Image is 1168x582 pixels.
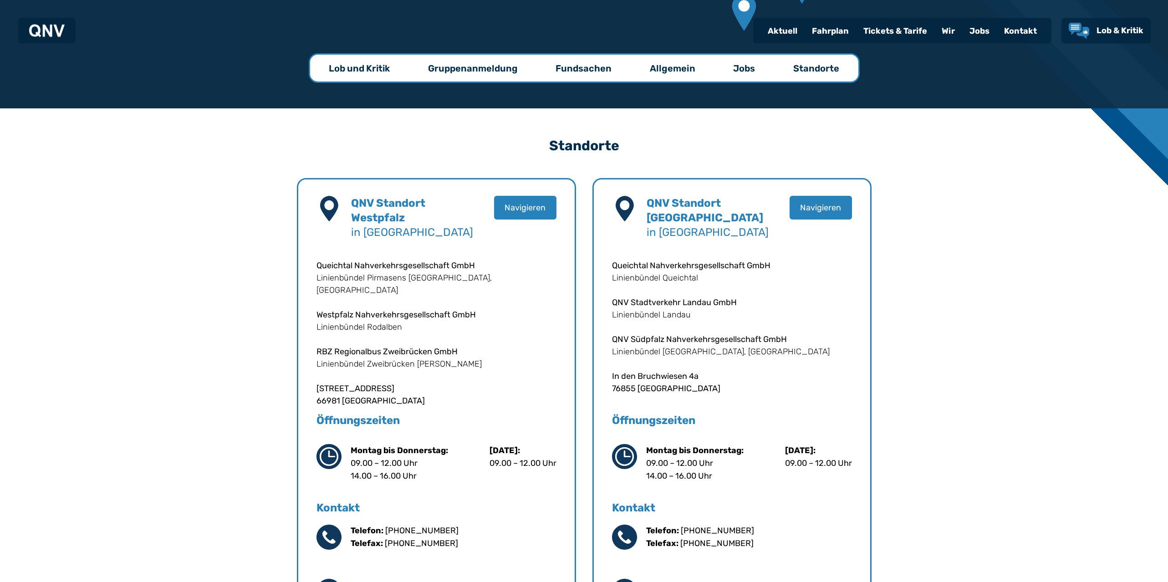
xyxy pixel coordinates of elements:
[632,55,714,82] a: Allgemein
[793,62,839,75] p: Standorte
[647,197,763,225] b: QNV Standort [GEOGRAPHIC_DATA]
[681,526,754,536] a: [PHONE_NUMBER]
[351,526,383,536] b: Telefon:
[612,414,852,428] h5: Öffnungszeiten
[316,272,556,297] p: Linienbündel Pirmasens [GEOGRAPHIC_DATA], [GEOGRAPHIC_DATA]
[790,196,852,220] button: Navigieren
[556,62,612,75] p: Fundsachen
[537,55,630,82] a: Fundsachen
[612,334,852,346] p: QNV Südpfalz Nahverkehrsgesellschaft GmbH
[785,457,852,470] p: 09.00 – 12.00 Uhr
[760,19,805,43] a: Aktuell
[715,55,773,82] a: Jobs
[29,25,65,37] img: QNV Logo
[1069,23,1143,39] a: Lob & Kritik
[646,444,744,457] p: Montag bis Donnerstag:
[612,371,852,395] p: In den Bruchwiesen 4a 76855 [GEOGRAPHIC_DATA]
[29,22,65,40] a: QNV Logo
[385,526,459,536] a: [PHONE_NUMBER]
[351,444,448,457] p: Montag bis Donnerstag:
[316,501,556,516] h5: Kontakt
[316,414,556,428] h5: Öffnungszeiten
[646,457,744,483] p: 09.00 – 12.00 Uhr 14.00 – 16.00 Uhr
[316,358,556,371] p: Linienbündel Zweibrücken [PERSON_NAME]
[311,55,408,82] a: Lob und Kritik
[775,55,857,82] a: Standorte
[351,197,425,225] b: QNV Standort Westpfalz
[316,322,556,334] p: Linienbündel Rodalben
[856,19,934,43] a: Tickets & Tarife
[351,196,473,240] h4: in [GEOGRAPHIC_DATA]
[805,19,856,43] a: Fahrplan
[316,346,556,358] p: RBZ Regionalbus Zweibrücken GmbH
[351,539,383,549] b: Telefax:
[997,19,1044,43] a: Kontakt
[962,19,997,43] a: Jobs
[612,346,852,358] p: Linienbündel [GEOGRAPHIC_DATA], [GEOGRAPHIC_DATA]
[428,62,518,75] p: Gruppenanmeldung
[733,62,755,75] p: Jobs
[646,539,678,549] b: Telefax:
[612,297,852,309] p: QNV Stadtverkehr Landau GmbH
[297,130,872,162] h3: Standorte
[490,457,556,470] p: 09.00 – 12.00 Uhr
[351,457,448,483] p: 09.00 – 12.00 Uhr 14.00 – 16.00 Uhr
[410,55,536,82] a: Gruppenanmeldung
[316,260,556,272] p: Queichtal Nahverkehrsgesellschaft GmbH
[1097,26,1143,36] span: Lob & Kritik
[650,62,695,75] p: Allgemein
[612,260,852,272] p: Queichtal Nahverkehrsgesellschaft GmbH
[612,309,852,322] p: Linienbündel Landau
[934,19,962,43] a: Wir
[612,272,852,285] p: Linienbündel Queichtal
[647,196,769,240] h4: in [GEOGRAPHIC_DATA]
[385,539,458,549] a: [PHONE_NUMBER]
[646,526,679,536] b: Telefon:
[316,383,556,408] p: [STREET_ADDRESS] 66981 [GEOGRAPHIC_DATA]
[329,62,390,75] p: Lob und Kritik
[316,309,556,322] p: Westpfalz Nahverkehrsgesellschaft GmbH
[490,444,556,457] p: [DATE]:
[494,196,556,220] button: Navigieren
[680,539,754,549] a: [PHONE_NUMBER]
[612,501,852,516] h5: Kontakt
[785,444,852,457] p: [DATE]:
